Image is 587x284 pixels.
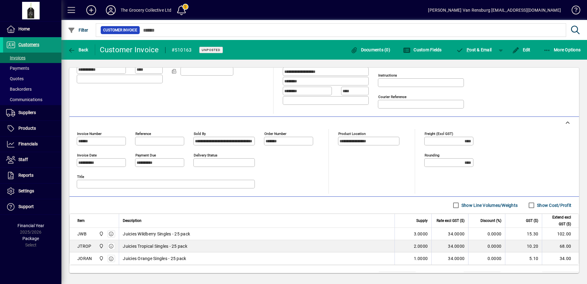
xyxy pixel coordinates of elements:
[3,105,61,120] a: Suppliers
[77,175,84,179] mat-label: Title
[3,22,61,37] a: Home
[18,157,28,162] span: Staff
[456,47,492,52] span: ost & Email
[123,255,186,262] span: Juicies Orange Singles - 25 pack
[536,202,571,208] label: Show Cost/Profit
[526,217,538,224] span: GST ($)
[505,272,542,279] td: GST exclusive
[97,255,104,262] span: 4/75 Apollo Drive
[103,27,137,33] span: Customer Invoice
[542,228,579,240] td: 102.00
[18,188,34,193] span: Settings
[414,243,428,249] span: 2.0000
[123,217,142,224] span: Description
[3,94,61,105] a: Communications
[543,47,581,52] span: More Options
[77,132,102,136] mat-label: Invoice number
[18,26,30,31] span: Home
[3,199,61,215] a: Support
[464,272,500,279] td: 8.50
[97,243,104,250] span: 4/75 Apollo Drive
[435,255,465,262] div: 34.0000
[3,121,61,136] a: Products
[511,44,532,55] button: Edit
[6,66,29,71] span: Payments
[460,202,518,208] label: Show Line Volumes/Weights
[378,73,397,77] mat-label: Instructions
[97,231,104,237] span: 4/75 Apollo Drive
[66,44,90,55] button: Back
[437,217,465,224] span: Rate excl GST ($)
[81,5,101,16] button: Add
[77,243,91,249] div: JTROP
[416,217,428,224] span: Supply
[135,153,156,157] mat-label: Payment due
[414,231,428,237] span: 3.0000
[421,272,464,279] td: Freight (excl GST)
[350,47,390,52] span: Documents (0)
[61,44,95,55] app-page-header-button: Back
[546,214,571,227] span: Extend excl GST ($)
[18,42,39,47] span: Customers
[3,152,61,168] a: Staff
[468,252,505,265] td: 0.0000
[101,5,121,16] button: Profile
[3,136,61,152] a: Financials
[135,132,151,136] mat-label: Reference
[17,223,44,228] span: Financial Year
[3,73,61,84] a: Quotes
[435,231,465,237] div: 34.0000
[402,44,443,55] button: Custom Fields
[22,236,39,241] span: Package
[3,53,61,63] a: Invoices
[77,217,85,224] span: Item
[6,97,42,102] span: Communications
[172,45,192,55] div: #510163
[480,217,501,224] span: Discount (%)
[425,132,453,136] mat-label: Freight (excl GST)
[6,55,25,60] span: Invoices
[100,45,159,55] div: Customer Invoice
[123,243,187,249] span: Juicies Tropical Singles - 25 pack
[18,126,36,131] span: Products
[435,243,465,249] div: 34.0000
[542,252,579,265] td: 34.00
[425,153,439,157] mat-label: Rounding
[121,5,172,15] div: The Grocery Collective Ltd
[18,204,34,209] span: Support
[379,272,416,279] td: 0.0000 M³
[378,95,406,99] mat-label: Courier Reference
[202,48,220,52] span: Unposted
[68,28,88,33] span: Filter
[342,272,379,279] td: Total Volume
[194,153,217,157] mat-label: Delivery status
[3,183,61,199] a: Settings
[468,228,505,240] td: 0.0000
[349,44,392,55] button: Documents (0)
[428,5,561,15] div: [PERSON_NAME] Van Rensburg [EMAIL_ADDRESS][DOMAIN_NAME]
[3,168,61,183] a: Reports
[505,252,542,265] td: 5.10
[468,240,505,252] td: 0.0000
[77,231,87,237] div: JWB
[542,44,582,55] button: More Options
[68,47,88,52] span: Back
[453,44,495,55] button: Post & Email
[467,47,469,52] span: P
[567,1,579,21] a: Knowledge Base
[6,87,32,92] span: Backorders
[264,132,286,136] mat-label: Order number
[414,255,428,262] span: 1.0000
[403,47,442,52] span: Custom Fields
[194,132,206,136] mat-label: Sold by
[542,272,579,279] td: 212.50
[3,63,61,73] a: Payments
[6,76,24,81] span: Quotes
[505,228,542,240] td: 15.30
[18,173,33,178] span: Reports
[66,25,90,36] button: Filter
[3,84,61,94] a: Backorders
[512,47,531,52] span: Edit
[542,240,579,252] td: 68.00
[77,255,92,262] div: JORAN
